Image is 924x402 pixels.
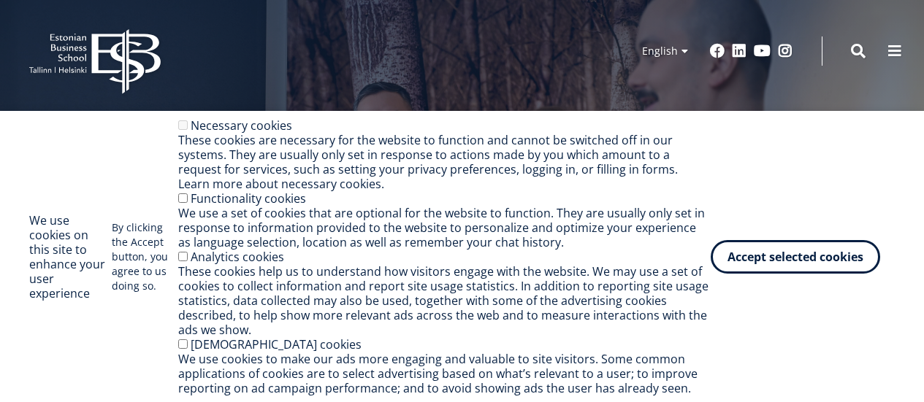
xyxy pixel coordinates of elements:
div: These cookies help us to understand how visitors engage with the website. We may use a set of coo... [178,264,711,337]
label: Necessary cookies [191,117,292,134]
div: We use cookies to make our ads more engaging and valuable to site visitors. Some common applicati... [178,352,711,395]
a: Linkedin [732,44,747,58]
a: Facebook [710,44,725,58]
h2: We use cookies on this site to enhance your user experience [29,213,112,301]
a: Instagram [778,44,793,58]
label: Functionality cookies [191,190,306,206]
a: Youtube [754,44,771,58]
label: Analytics cookies [191,249,284,265]
label: [DEMOGRAPHIC_DATA] cookies [191,336,362,352]
div: We use a set of cookies that are optional for the website to function. They are usually only set ... [178,206,711,250]
button: Accept selected cookies [711,240,880,274]
div: These cookies are necessary for the website to function and cannot be switched off in our systems... [178,133,711,191]
p: By clicking the Accept button, you agree to us doing so. [112,220,178,293]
